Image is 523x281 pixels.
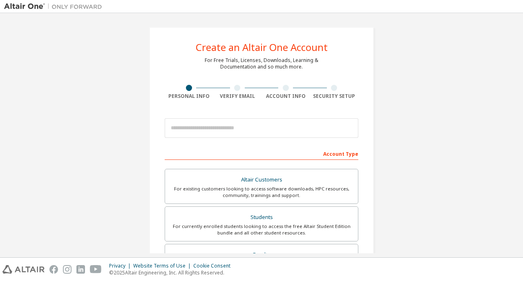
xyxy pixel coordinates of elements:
[109,263,133,269] div: Privacy
[165,147,358,160] div: Account Type
[196,42,328,52] div: Create an Altair One Account
[90,265,102,274] img: youtube.svg
[170,223,353,236] div: For currently enrolled students looking to access the free Altair Student Edition bundle and all ...
[133,263,193,269] div: Website Terms of Use
[109,269,235,276] p: © 2025 Altair Engineering, Inc. All Rights Reserved.
[193,263,235,269] div: Cookie Consent
[261,93,310,100] div: Account Info
[76,265,85,274] img: linkedin.svg
[170,249,353,261] div: Faculty
[2,265,45,274] img: altair_logo.svg
[170,186,353,199] div: For existing customers looking to access software downloads, HPC resources, community, trainings ...
[63,265,72,274] img: instagram.svg
[310,93,359,100] div: Security Setup
[170,174,353,186] div: Altair Customers
[165,93,213,100] div: Personal Info
[49,265,58,274] img: facebook.svg
[205,57,318,70] div: For Free Trials, Licenses, Downloads, Learning & Documentation and so much more.
[213,93,262,100] div: Verify Email
[4,2,106,11] img: Altair One
[170,212,353,223] div: Students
